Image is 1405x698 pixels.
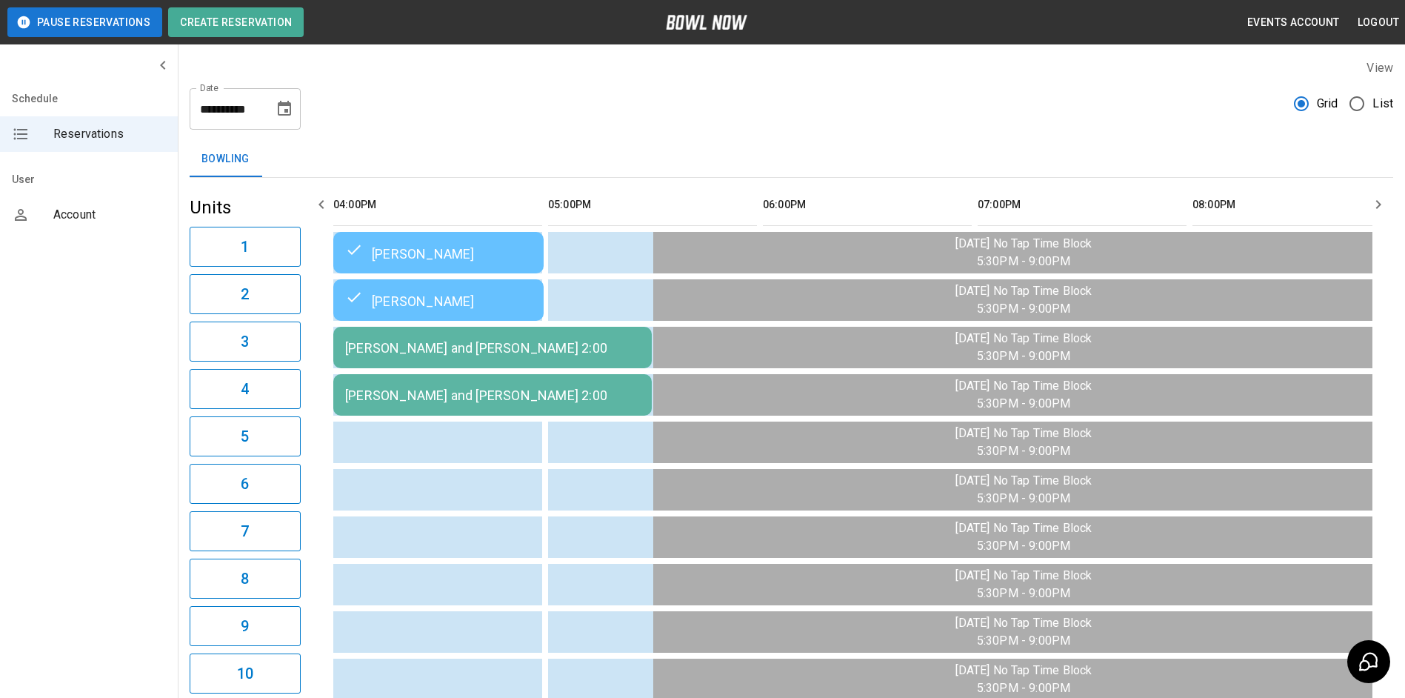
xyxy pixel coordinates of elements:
[190,369,301,409] button: 4
[270,94,299,124] button: Choose date, selected date is Aug 14, 2025
[1366,61,1393,75] label: View
[241,472,249,496] h6: 6
[241,425,249,448] h6: 5
[241,330,249,353] h6: 3
[190,227,301,267] button: 1
[190,654,301,694] button: 10
[190,511,301,551] button: 7
[190,142,261,177] button: Bowling
[190,196,301,219] h5: Units
[237,662,253,685] h6: 10
[333,184,542,226] th: 04:00PM
[1241,9,1346,36] button: Events Account
[345,340,640,356] div: [PERSON_NAME] and [PERSON_NAME] 2:00
[190,606,301,646] button: 9
[345,244,532,262] div: [PERSON_NAME]
[241,235,249,259] h6: 1
[190,274,301,314] button: 2
[190,142,1393,177] div: inventory tabs
[1317,95,1338,113] span: Grid
[763,184,972,226] th: 06:00PM
[190,322,301,362] button: 3
[548,184,757,226] th: 05:00PM
[168,7,304,37] button: Create Reservation
[7,7,162,37] button: Pause Reservations
[1352,9,1405,36] button: Logout
[190,464,301,504] button: 6
[53,206,166,224] span: Account
[241,377,249,401] h6: 4
[345,291,532,309] div: [PERSON_NAME]
[241,282,249,306] h6: 2
[241,567,249,591] h6: 8
[666,15,747,30] img: logo
[241,614,249,638] h6: 9
[1372,95,1393,113] span: List
[241,519,249,543] h6: 7
[345,388,640,403] div: [PERSON_NAME] and [PERSON_NAME] 2:00
[190,559,301,599] button: 8
[978,184,1187,226] th: 07:00PM
[53,125,166,143] span: Reservations
[190,416,301,456] button: 5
